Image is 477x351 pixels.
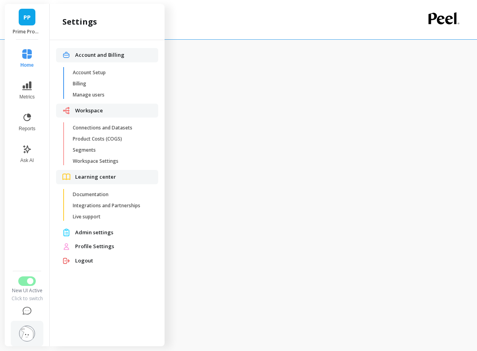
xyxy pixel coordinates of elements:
span: Reports [19,125,35,132]
span: Learning center [75,173,152,181]
span: Home [20,62,33,68]
img: Peel internal [62,229,70,236]
div: Click to switch [11,295,43,302]
h2: Settings [62,16,97,27]
span: Live support [73,214,149,220]
button: Reports [14,108,40,137]
span: Workspace [75,107,152,115]
span: Manage users [73,92,149,98]
button: Help [11,302,43,321]
button: Settings [11,321,43,346]
button: Switch to Legacy UI [18,276,36,286]
img: profile picture [19,326,35,341]
p: Prime Prometics™ [13,29,42,35]
span: Billing [73,81,149,87]
img: Profile settings [62,243,70,251]
img: Learning center [62,174,70,180]
img: Logout [62,257,70,265]
span: Profile Settings [75,243,152,251]
span: Account and Billing [75,51,152,59]
span: Segments [73,147,149,153]
span: PP [23,13,31,22]
span: Workspace Settings [73,158,149,164]
span: Integrations and Partnerships [73,202,149,209]
span: Admin settings [75,229,152,237]
span: Documentation [73,191,149,198]
img: Account and Billing [62,51,70,59]
span: Connections and Datasets [73,125,149,131]
button: Home [14,44,40,73]
span: Product Costs (COGS) [73,136,149,142]
img: Workspace [62,107,70,114]
span: Ask AI [20,157,34,164]
span: Metrics [19,94,35,100]
button: Ask AI [14,140,40,168]
button: Metrics [14,76,40,105]
div: New UI Active [11,287,43,294]
span: Logout [75,257,152,265]
span: Account Setup [73,69,149,76]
